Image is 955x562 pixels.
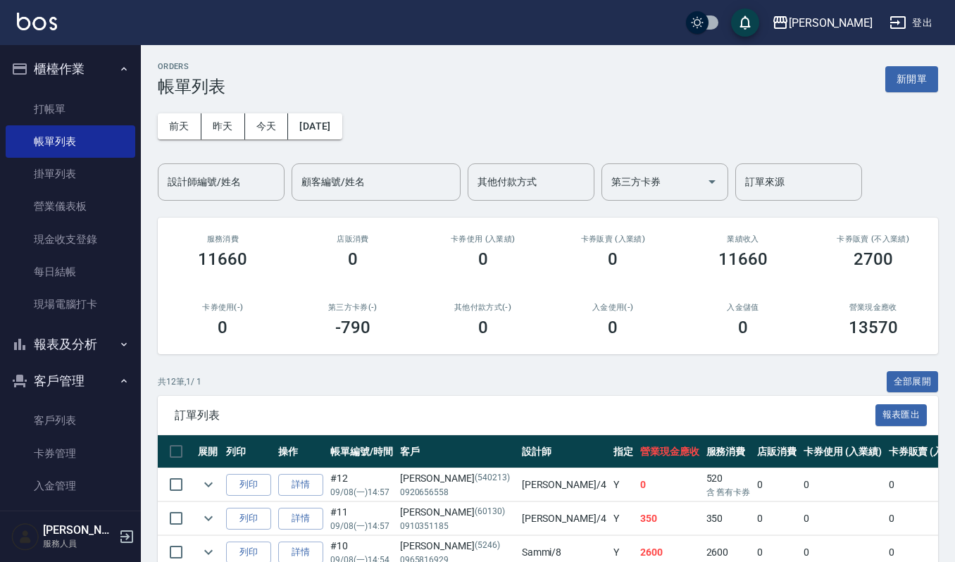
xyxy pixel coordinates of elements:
p: (60130) [475,505,505,520]
span: 訂單列表 [175,408,875,423]
h3: 0 [478,249,488,269]
td: 0 [800,468,885,501]
td: [PERSON_NAME] /4 [518,502,610,535]
a: 入金管理 [6,470,135,502]
a: 報表匯出 [875,408,928,421]
h3: -790 [335,318,370,337]
p: (5246) [475,539,500,554]
button: 今天 [245,113,289,139]
h2: 卡券使用(-) [175,303,271,312]
td: #11 [327,502,397,535]
h2: ORDERS [158,62,225,71]
h2: 卡券使用 (入業績) [435,235,531,244]
button: expand row [198,474,219,495]
button: Open [701,170,723,193]
p: 0920656558 [400,486,515,499]
td: 0 [800,502,885,535]
div: [PERSON_NAME] [400,539,515,554]
div: [PERSON_NAME] [400,471,515,486]
th: 指定 [610,435,637,468]
td: 0 [754,468,800,501]
h2: 業績收入 [695,235,792,244]
button: 櫃檯作業 [6,51,135,87]
h3: 13570 [849,318,898,337]
h3: 帳單列表 [158,77,225,96]
p: 共 12 筆, 1 / 1 [158,375,201,388]
button: 客戶管理 [6,363,135,399]
td: 350 [637,502,703,535]
a: 每日結帳 [6,256,135,288]
button: 全部展開 [887,371,939,393]
h3: 0 [478,318,488,337]
td: 350 [703,502,754,535]
th: 卡券使用 (入業績) [800,435,885,468]
th: 設計師 [518,435,610,468]
button: 新開單 [885,66,938,92]
td: #12 [327,468,397,501]
h3: 0 [348,249,358,269]
td: 0 [637,468,703,501]
p: 服務人員 [43,537,115,550]
button: 列印 [226,508,271,530]
h3: 11660 [198,249,247,269]
a: 打帳單 [6,93,135,125]
button: 報表及分析 [6,326,135,363]
h3: 0 [608,318,618,337]
a: 現場電腦打卡 [6,288,135,320]
h2: 店販消費 [305,235,401,244]
a: 帳單列表 [6,125,135,158]
a: 詳情 [278,474,323,496]
th: 列印 [223,435,275,468]
button: [PERSON_NAME] [766,8,878,37]
h3: 0 [218,318,227,337]
h2: 卡券販賣 (不入業績) [825,235,921,244]
button: 報表匯出 [875,404,928,426]
a: 掛單列表 [6,158,135,190]
a: 卡券管理 [6,437,135,470]
td: 0 [754,502,800,535]
h3: 11660 [718,249,768,269]
p: 含 舊有卡券 [706,486,751,499]
h2: 其他付款方式(-) [435,303,531,312]
th: 營業現金應收 [637,435,703,468]
p: 09/08 (一) 14:57 [330,520,393,532]
button: 前天 [158,113,201,139]
h3: 0 [608,249,618,269]
h5: [PERSON_NAME] [43,523,115,537]
a: 現金收支登錄 [6,223,135,256]
h3: 2700 [854,249,893,269]
img: Logo [17,13,57,30]
button: [DATE] [288,113,342,139]
p: (540213) [475,471,510,486]
p: 0910351185 [400,520,515,532]
h2: 卡券販賣 (入業績) [565,235,661,244]
td: Y [610,468,637,501]
h2: 第三方卡券(-) [305,303,401,312]
div: [PERSON_NAME] [789,14,873,32]
th: 帳單編號/時間 [327,435,397,468]
th: 操作 [275,435,327,468]
a: 新開單 [885,72,938,85]
button: expand row [198,508,219,529]
button: save [731,8,759,37]
td: [PERSON_NAME] /4 [518,468,610,501]
button: 登出 [884,10,938,36]
td: Y [610,502,637,535]
h3: 0 [738,318,748,337]
img: Person [11,523,39,551]
button: 昨天 [201,113,245,139]
a: 詳情 [278,508,323,530]
div: [PERSON_NAME] [400,505,515,520]
th: 展開 [194,435,223,468]
h2: 入金使用(-) [565,303,661,312]
a: 營業儀表板 [6,190,135,223]
p: 09/08 (一) 14:57 [330,486,393,499]
a: 客戶列表 [6,404,135,437]
th: 客戶 [397,435,518,468]
button: 列印 [226,474,271,496]
h3: 服務消費 [175,235,271,244]
h2: 入金儲值 [695,303,792,312]
h2: 營業現金應收 [825,303,921,312]
td: 520 [703,468,754,501]
th: 服務消費 [703,435,754,468]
